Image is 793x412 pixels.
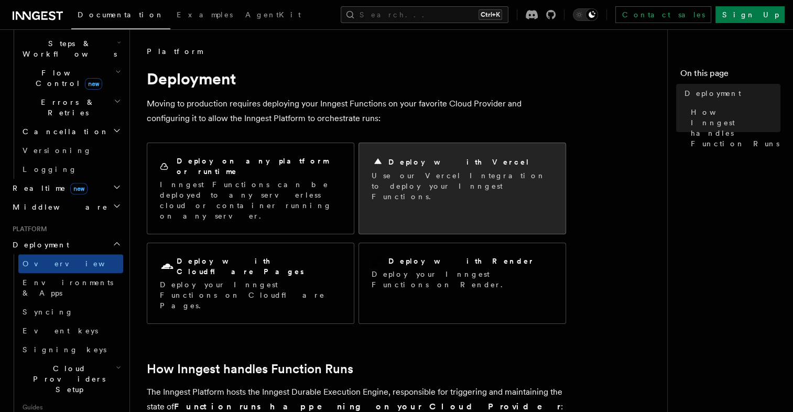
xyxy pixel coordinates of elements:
button: Realtimenew [8,179,123,198]
h2: Deploy with Cloudflare Pages [177,256,341,277]
span: Syncing [23,308,73,316]
span: Examples [177,10,233,19]
span: Logging [23,165,77,174]
a: Deploy on any platform or runtimeInngest Functions can be deployed to any serverless cloud or con... [147,143,354,234]
a: Sign Up [715,6,785,23]
h2: Deploy with Vercel [388,157,530,167]
span: Steps & Workflows [18,38,117,59]
strong: Function runs happening on your Cloud Provider [174,402,561,411]
span: Deployment [8,240,69,250]
span: new [85,78,102,90]
span: Flow Control [18,68,115,89]
div: Inngest Functions [8,15,123,179]
span: Event keys [23,327,98,335]
h4: On this page [680,67,780,84]
span: Platform [147,46,202,57]
button: Middleware [8,198,123,216]
p: Deploy your Inngest Functions on Cloudflare Pages. [160,279,341,311]
button: Flow Controlnew [18,63,123,93]
span: Cloud Providers Setup [18,363,116,395]
a: Deployment [680,84,780,103]
span: Signing keys [23,345,106,354]
button: Cloud Providers Setup [18,359,123,399]
a: Event keys [18,321,123,340]
h1: Deployment [147,69,566,88]
p: Moving to production requires deploying your Inngest Functions on your favorite Cloud Provider an... [147,96,566,126]
button: Toggle dark mode [573,8,598,21]
button: Errors & Retries [18,93,123,122]
p: Inngest Functions can be deployed to any serverless cloud or container running on any server. [160,179,341,221]
a: Signing keys [18,340,123,359]
a: AgentKit [239,3,307,28]
a: Contact sales [615,6,711,23]
h2: Deploy with Render [388,256,535,266]
a: Logging [18,160,123,179]
button: Cancellation [18,122,123,141]
button: Search...Ctrl+K [341,6,508,23]
a: How Inngest handles Function Runs [147,362,353,376]
a: How Inngest handles Function Runs [687,103,780,153]
span: Middleware [8,202,108,212]
span: Deployment [685,88,741,99]
span: Versioning [23,146,92,155]
kbd: Ctrl+K [479,9,502,20]
span: new [70,183,88,194]
span: Platform [8,225,47,233]
span: How Inngest handles Function Runs [691,107,780,149]
span: AgentKit [245,10,301,19]
a: Syncing [18,302,123,321]
button: Steps & Workflows [18,34,123,63]
a: Examples [170,3,239,28]
span: Realtime [8,183,88,193]
span: Documentation [78,10,164,19]
button: Deployment [8,235,123,254]
a: Deploy with VercelUse our Vercel Integration to deploy your Inngest Functions. [359,143,566,234]
p: Use our Vercel Integration to deploy your Inngest Functions. [372,170,553,202]
a: Deploy with Cloudflare PagesDeploy your Inngest Functions on Cloudflare Pages. [147,243,354,324]
p: Deploy your Inngest Functions on Render. [372,269,553,290]
span: Environments & Apps [23,278,113,297]
span: Cancellation [18,126,109,137]
svg: Cloudflare [160,259,175,274]
span: Errors & Retries [18,97,114,118]
a: Overview [18,254,123,273]
span: Overview [23,259,131,268]
a: Documentation [71,3,170,29]
a: Versioning [18,141,123,160]
h2: Deploy on any platform or runtime [177,156,341,177]
a: Environments & Apps [18,273,123,302]
a: Deploy with RenderDeploy your Inngest Functions on Render. [359,243,566,324]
